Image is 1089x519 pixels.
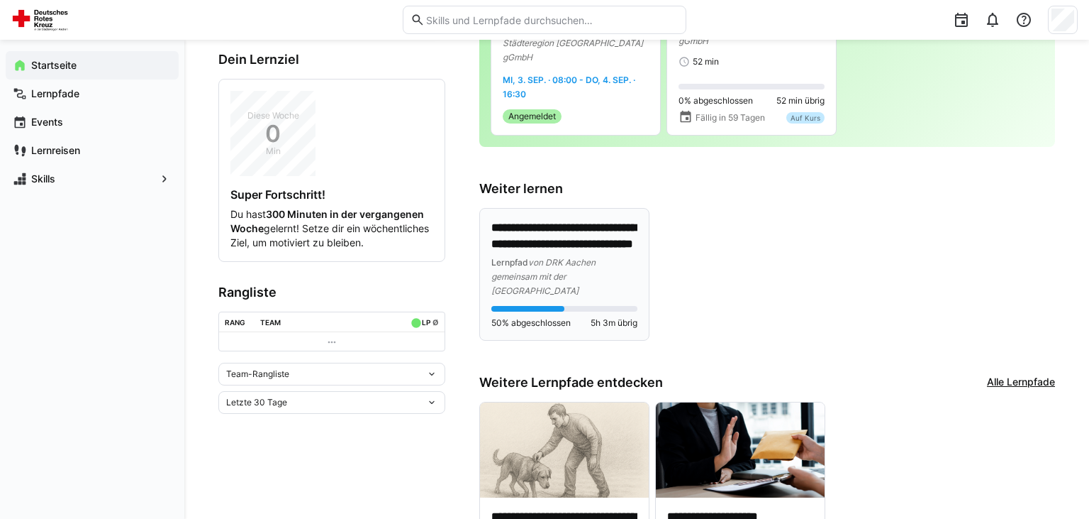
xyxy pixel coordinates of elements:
[226,397,287,408] span: Letzte 30 Tage
[230,207,433,250] p: Du hast gelernt! Setze dir ein wöchentliches Ziel, um motiviert zu bleiben.
[508,111,556,122] span: Angemeldet
[432,315,439,327] a: ø
[422,318,430,327] div: LP
[656,403,825,498] img: image
[491,257,596,296] span: von DRK Aachen gemeinsam mit der [GEOGRAPHIC_DATA]
[696,112,765,124] span: Fällig in 59 Tagen
[776,95,825,106] span: 52 min übrig
[987,375,1055,390] a: Alle Lernpfade
[491,257,528,268] span: Lernpfad
[260,318,281,327] div: Team
[479,181,1055,197] h3: Weiter lernen
[218,285,445,300] h3: Rangliste
[225,318,245,327] div: Rang
[425,13,678,26] input: Skills und Lernpfade durchsuchen…
[678,7,819,46] span: von DRK Soziale Dienste Städteregion [GEOGRAPHIC_DATA] gGmbH
[480,403,649,498] img: image
[678,95,753,106] span: 0% abgeschlossen
[491,317,571,329] span: 50% abgeschlossen
[693,56,719,67] span: 52 min
[226,368,289,380] span: Team-Rangliste
[786,112,825,124] div: Auf Kurs
[503,23,643,62] span: von DRK Soziale Dienste Städteregion [GEOGRAPHIC_DATA] gGmbH
[479,375,663,390] h3: Weitere Lernpfade entdecken
[218,52,445,67] h3: Dein Lernziel
[591,317,637,329] span: 5h 3m übrig
[230,187,433,202] h4: Super Fortschritt!
[503,75,635,99] span: Mi, 3. Sep. · 08:00 - Do, 4. Sep. · 16:30
[230,208,424,234] strong: 300 Minuten in der vergangenen Woche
